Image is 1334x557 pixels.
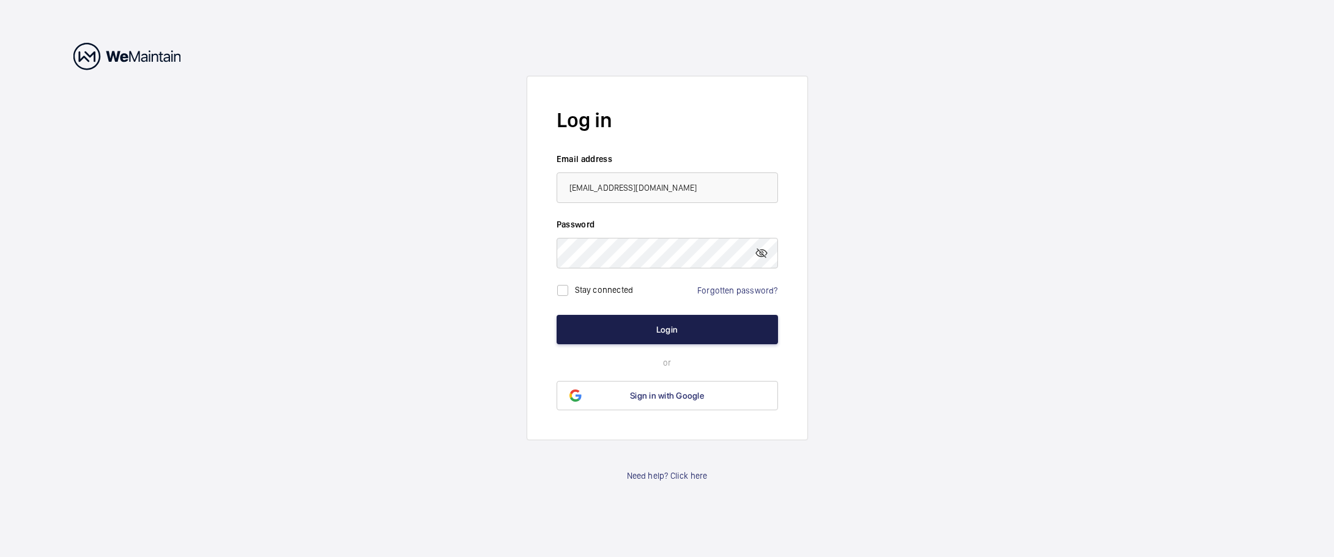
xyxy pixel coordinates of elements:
h2: Log in [557,106,778,135]
a: Forgotten password? [697,286,777,295]
span: Sign in with Google [630,391,704,400]
button: Login [557,315,778,344]
input: Your email address [557,172,778,203]
p: or [557,356,778,369]
a: Need help? Click here [627,470,708,482]
label: Email address [557,153,778,165]
label: Password [557,218,778,231]
label: Stay connected [575,284,634,294]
